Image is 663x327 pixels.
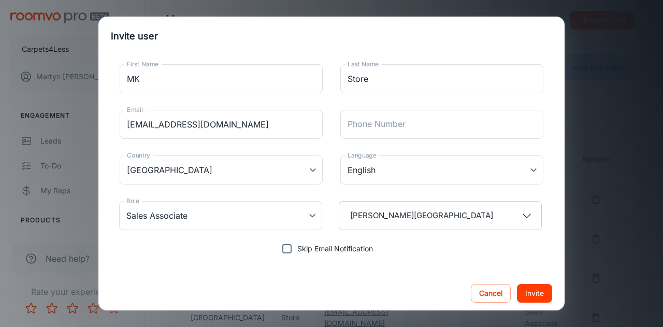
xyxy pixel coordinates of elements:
button: Cancel [471,284,511,303]
label: First Name [127,60,158,68]
span: Skip Email Notification [297,243,373,254]
label: Email [127,105,143,114]
label: Last Name [348,60,379,68]
label: Language [348,151,377,160]
h2: Invite user [98,17,565,56]
button: [PERSON_NAME][GEOGRAPHIC_DATA] [339,201,542,230]
div: [GEOGRAPHIC_DATA] [120,155,323,184]
button: Invite [517,284,552,303]
label: Country [127,151,150,160]
label: Role [126,196,139,205]
div: Sales Associate [119,201,322,230]
div: English [340,155,543,184]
